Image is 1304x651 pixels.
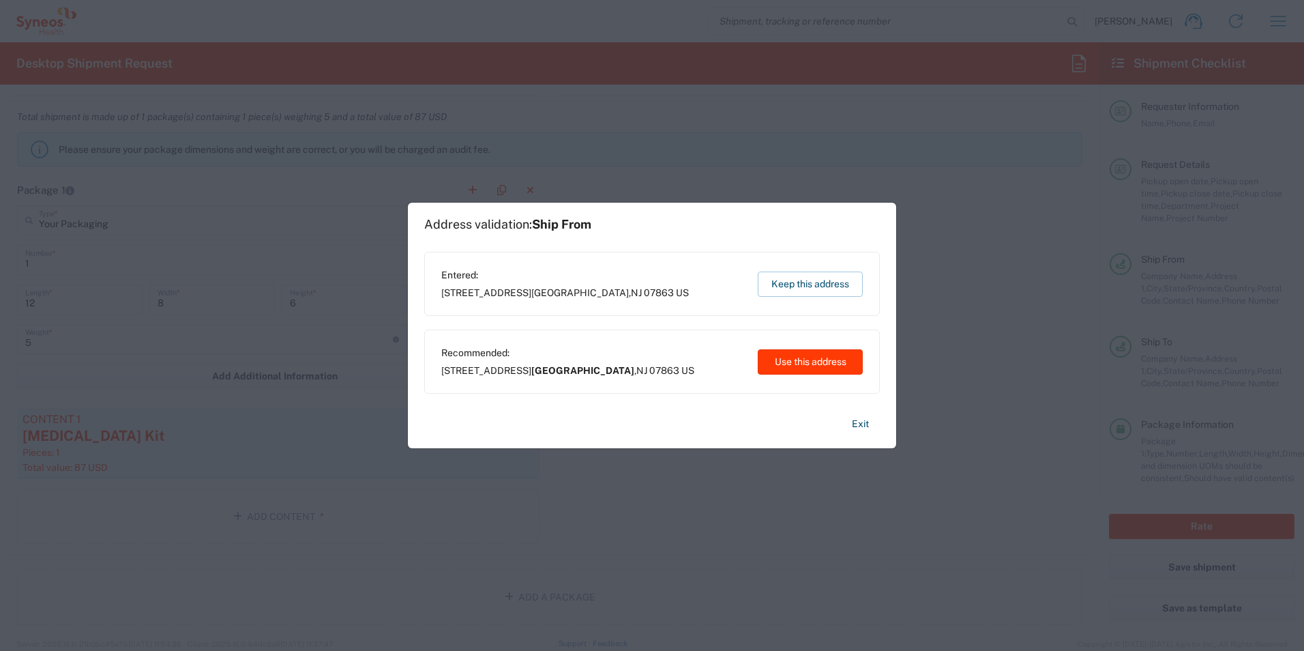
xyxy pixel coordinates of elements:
[441,269,689,281] span: Entered:
[631,287,642,298] span: NJ
[676,287,689,298] span: US
[841,412,880,436] button: Exit
[441,364,694,377] span: [STREET_ADDRESS] ,
[681,365,694,376] span: US
[758,272,863,297] button: Keep this address
[531,287,629,298] span: [GEOGRAPHIC_DATA]
[636,365,647,376] span: NJ
[644,287,674,298] span: 07863
[424,217,591,232] h1: Address validation:
[532,217,591,231] span: Ship From
[441,347,694,359] span: Recommended:
[649,365,679,376] span: 07863
[531,365,634,376] span: [GEOGRAPHIC_DATA]
[758,349,863,375] button: Use this address
[441,287,689,299] span: [STREET_ADDRESS] ,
